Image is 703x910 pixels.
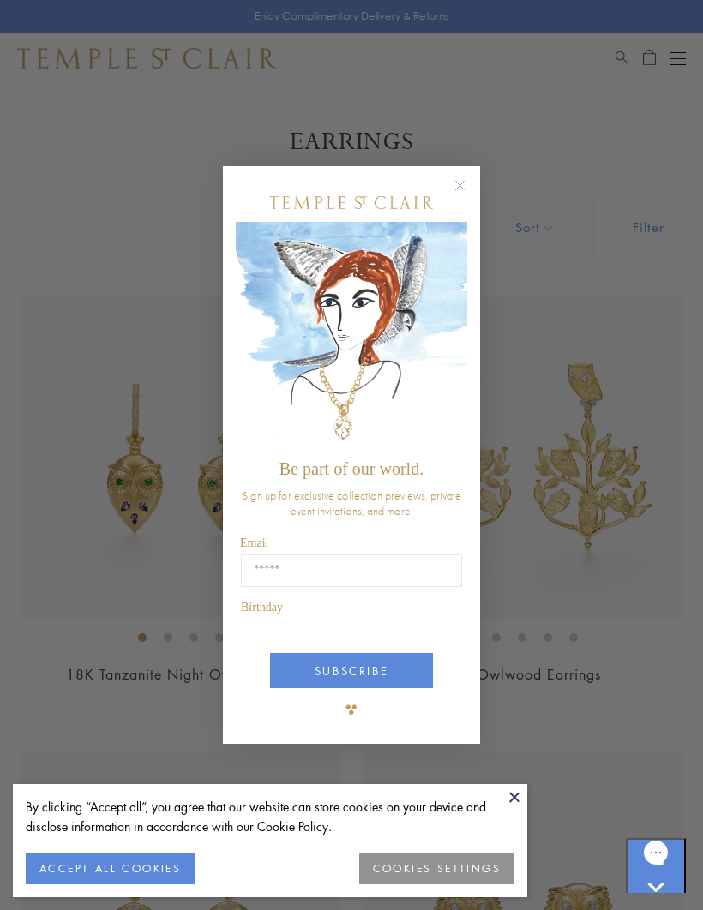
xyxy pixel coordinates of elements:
[458,183,479,205] button: Close dialog
[241,554,462,587] input: Email
[626,838,686,893] iframe: Gorgias live chat messenger
[359,853,514,884] button: COOKIES SETTINGS
[270,653,433,688] button: SUBSCRIBE
[236,222,467,451] img: c4a9eb12-d91a-4d4a-8ee0-386386f4f338.jpeg
[241,601,283,614] span: Birthday
[26,797,514,836] div: By clicking “Accept all”, you agree that our website can store cookies on your device and disclos...
[242,488,461,518] span: Sign up for exclusive collection previews, private event invitations, and more.
[270,196,433,209] img: Temple St. Clair
[334,692,369,727] img: TSC
[26,853,195,884] button: ACCEPT ALL COOKIES
[240,536,268,549] span: Email
[279,459,424,478] span: Be part of our world.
